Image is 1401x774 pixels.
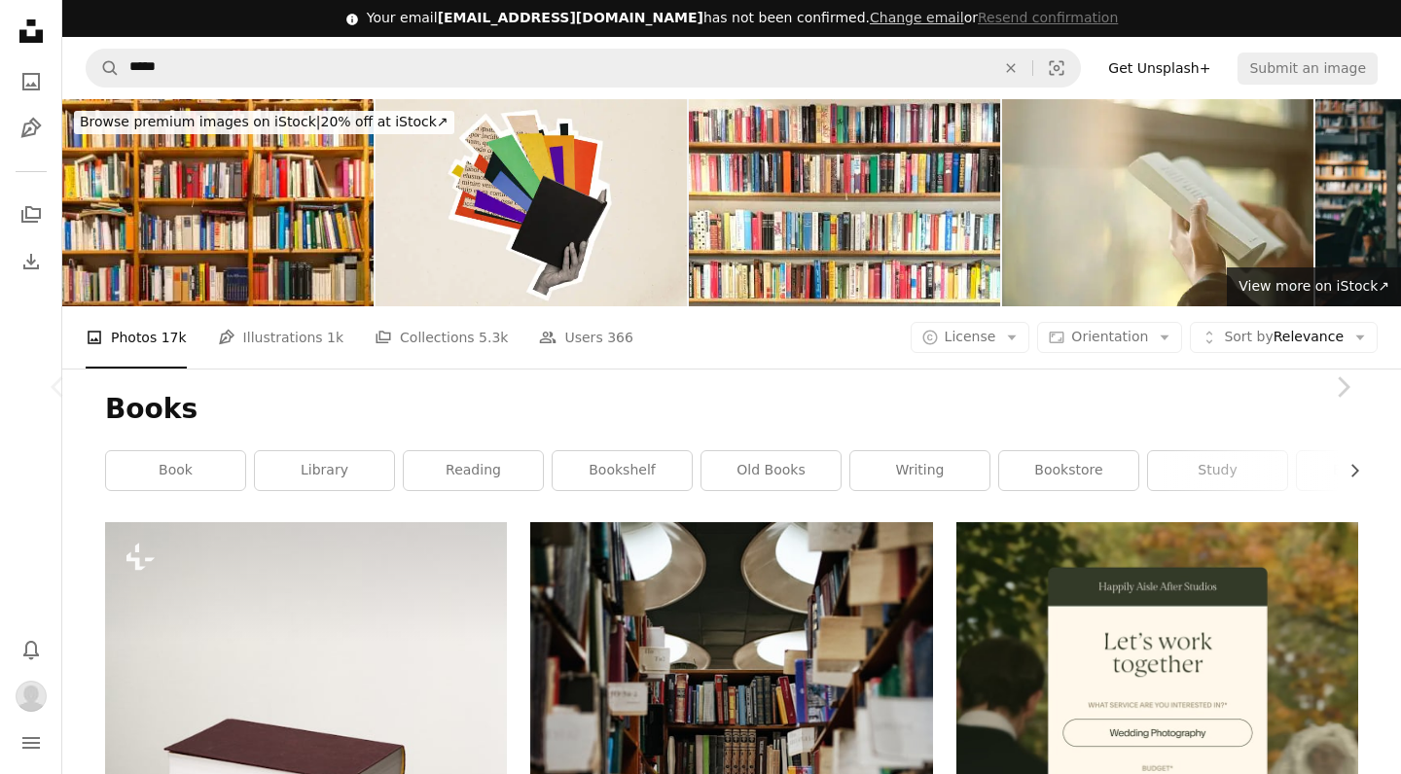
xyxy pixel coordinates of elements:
div: Your email has not been confirmed. [367,9,1119,28]
button: Submit an image [1238,53,1378,84]
img: Four long wooden Book shelves [689,99,1000,306]
span: Orientation [1071,329,1148,344]
a: Illustrations 1k [218,306,343,369]
span: License [945,329,996,344]
h1: Books [105,392,1358,427]
span: Browse premium images on iStock | [80,114,320,129]
span: 5.3k [479,327,508,348]
span: Relevance [1224,328,1344,347]
button: Visual search [1033,50,1080,87]
a: bookstore [999,451,1138,490]
a: Next [1284,294,1401,480]
span: Sort by [1224,329,1273,344]
a: Download History [12,242,51,281]
button: Search Unsplash [87,50,120,87]
button: Resend confirmation [978,9,1118,28]
img: Book shelves, jam-packed [62,99,374,306]
a: Browse premium images on iStock|20% off at iStock↗ [62,99,466,146]
a: library [255,451,394,490]
a: Photos [12,62,51,101]
span: or [870,10,1118,25]
span: [EMAIL_ADDRESS][DOMAIN_NAME] [438,10,703,25]
a: writing [850,451,989,490]
button: Notifications [12,630,51,669]
a: Illustrations [12,109,51,148]
a: Get Unsplash+ [1096,53,1222,84]
img: Avatar of user talie johnson [16,681,47,712]
button: Sort byRelevance [1190,322,1378,353]
a: Users 366 [539,306,632,369]
span: 20% off at iStock ↗ [80,114,449,129]
button: Menu [12,723,51,762]
a: bookshelf [553,451,692,490]
a: Change email [870,10,964,25]
a: Collections [12,195,51,234]
a: book [106,451,245,490]
a: reading [404,451,543,490]
img: Man reading a book. [1002,99,1313,306]
span: 366 [607,327,633,348]
a: Collections 5.3k [375,306,508,369]
a: study [1148,451,1287,490]
span: 1k [327,327,343,348]
form: Find visuals sitewide [86,49,1081,88]
button: Clear [989,50,1032,87]
button: Orientation [1037,322,1182,353]
span: View more on iStock ↗ [1239,278,1389,294]
a: View more on iStock↗ [1227,267,1401,306]
button: License [911,322,1030,353]
img: Composite trend artwork sketch image 3d photo collage of huge black white silhouette hand hold bo... [376,99,687,306]
a: old books [701,451,841,490]
button: Profile [12,677,51,716]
